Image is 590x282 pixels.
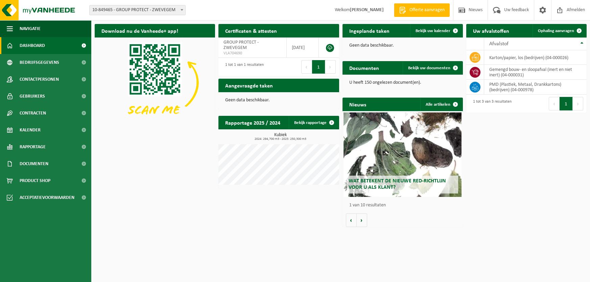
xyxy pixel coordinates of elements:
span: Dashboard [20,37,45,54]
h3: Kubiek [222,133,339,141]
a: Bekijk uw documenten [403,61,462,75]
span: Documenten [20,155,48,172]
span: Ophaling aanvragen [538,29,574,33]
h2: Download nu de Vanheede+ app! [95,24,185,37]
span: Bekijk uw kalender [416,29,450,33]
span: Bekijk uw documenten [408,66,450,70]
button: Volgende [357,213,367,227]
p: 1 van 10 resultaten [349,203,459,208]
span: Wat betekent de nieuwe RED-richtlijn voor u als klant? [349,178,446,190]
h2: Aangevraagde taken [218,79,280,92]
span: VLA704690 [223,51,281,56]
td: PMD (Plastiek, Metaal, Drankkartons) (bedrijven) (04-000978) [484,80,587,95]
div: 1 tot 1 van 1 resultaten [222,59,264,74]
button: Next [325,60,336,74]
span: Rapportage [20,138,46,155]
strong: [PERSON_NAME] [350,7,384,12]
span: 10-849465 - GROUP PROTECT - ZWEVEGEM [90,5,185,15]
a: Bekijk uw kalender [410,24,462,37]
span: Product Shop [20,172,50,189]
span: Kalender [20,122,41,138]
span: Bedrijfsgegevens [20,54,59,71]
a: Wat betekent de nieuwe RED-richtlijn voor u als klant? [344,112,462,197]
a: Bekijk rapportage [289,116,338,129]
button: Previous [301,60,312,74]
button: Vorige [346,213,357,227]
span: Contactpersonen [20,71,59,88]
a: Offerte aanvragen [394,3,450,17]
span: Offerte aanvragen [408,7,446,14]
h2: Certificaten & attesten [218,24,284,37]
button: 1 [312,60,325,74]
p: U heeft 150 ongelezen document(en). [349,80,456,85]
span: Acceptatievoorwaarden [20,189,74,206]
button: Next [573,97,583,110]
h2: Ingeplande taken [343,24,396,37]
div: 1 tot 3 van 3 resultaten [470,96,512,111]
h2: Nieuws [343,98,373,111]
h2: Uw afvalstoffen [466,24,516,37]
span: Navigatie [20,20,41,37]
a: Alle artikelen [420,98,462,111]
td: karton/papier, los (bedrijven) (04-000026) [484,50,587,65]
button: 1 [560,97,573,110]
span: 2024: 294,700 m3 - 2025: 250,300 m3 [222,137,339,141]
p: Geen data beschikbaar. [225,98,332,103]
span: Contracten [20,105,46,122]
td: [DATE] [287,37,319,58]
h2: Documenten [343,61,386,74]
p: Geen data beschikbaar. [349,43,456,48]
td: gemengd bouw- en sloopafval (inert en niet inert) (04-000031) [484,65,587,80]
span: 10-849465 - GROUP PROTECT - ZWEVEGEM [89,5,186,15]
a: Ophaling aanvragen [533,24,586,37]
span: GROUP PROTECT - ZWEVEGEM [223,40,259,50]
img: Download de VHEPlus App [95,37,215,128]
h2: Rapportage 2025 / 2024 [218,116,287,129]
span: Gebruikers [20,88,45,105]
span: Afvalstof [489,41,509,47]
button: Previous [549,97,560,110]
